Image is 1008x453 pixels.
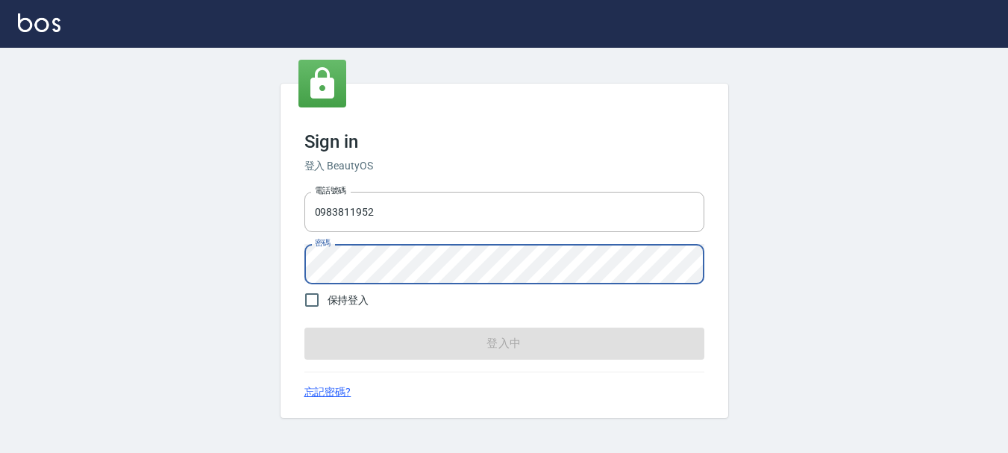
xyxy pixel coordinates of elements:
[304,384,351,400] a: 忘記密碼?
[304,131,704,152] h3: Sign in
[315,237,331,249] label: 密碼
[18,13,60,32] img: Logo
[315,185,346,196] label: 電話號碼
[304,158,704,174] h6: 登入 BeautyOS
[328,293,369,308] span: 保持登入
